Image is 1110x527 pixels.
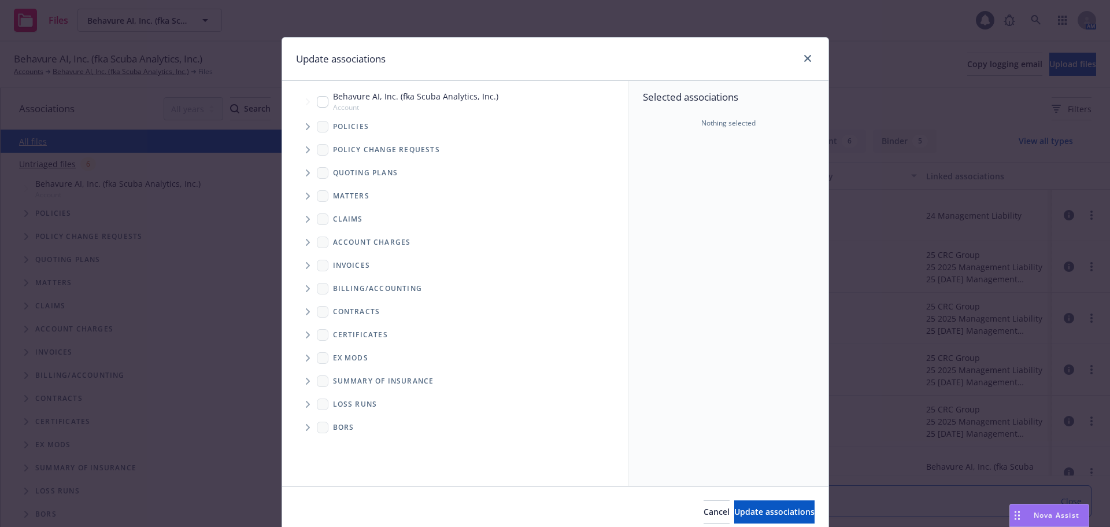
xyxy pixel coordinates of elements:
span: BORs [333,424,354,431]
span: Selected associations [643,90,815,104]
span: Quoting plans [333,169,398,176]
span: Summary of insurance [333,378,434,385]
span: Policy change requests [333,146,440,153]
button: Nova Assist [1009,504,1089,527]
button: Update associations [734,500,815,524]
div: Drag to move [1010,504,1024,526]
span: Certificates [333,331,388,338]
a: close [801,51,815,65]
span: Policies [333,123,369,130]
span: Nova Assist [1034,510,1079,520]
span: Account charges [333,239,411,246]
h1: Update associations [296,51,386,67]
span: Update associations [734,506,815,517]
button: Cancel [704,500,730,524]
span: Contracts [333,308,380,315]
span: Billing/Accounting [333,285,423,292]
span: Claims [333,216,363,223]
div: Folder Tree Example [282,277,628,439]
span: Nothing selected [701,118,756,128]
span: Matters [333,193,369,200]
span: Ex Mods [333,355,368,362]
span: Invoices [333,262,371,269]
div: Tree Example [282,88,628,277]
span: Account [333,102,498,112]
span: Cancel [704,506,730,517]
span: Behavure AI, Inc. (fka Scuba Analytics, Inc.) [333,90,498,102]
span: Loss Runs [333,401,378,408]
